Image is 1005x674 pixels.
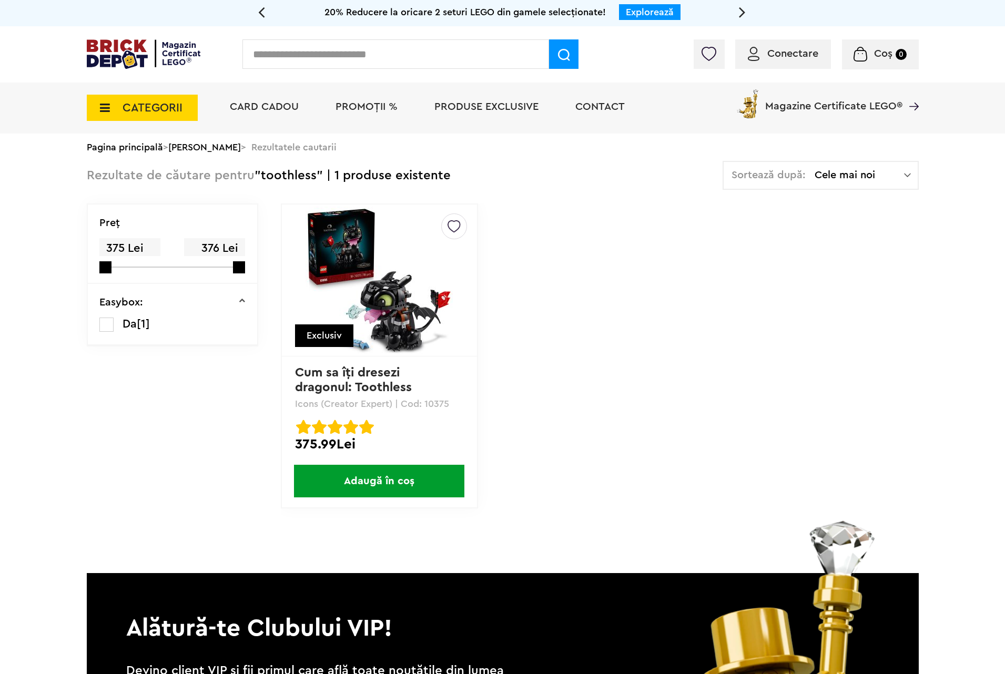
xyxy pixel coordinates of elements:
div: "toothless" | 1 produse existente [87,161,451,191]
a: Explorează [626,7,674,17]
span: Da [123,318,137,330]
a: Card Cadou [230,101,299,112]
img: Cum sa îţi dresezi dragonul: Toothless [306,207,453,354]
p: Icons (Creator Expert) | Cod: 10375 [295,399,464,409]
p: Easybox: [99,297,143,308]
a: PROMOȚII % [336,101,398,112]
span: [1] [137,318,150,330]
span: 376 Lei [184,238,245,259]
span: Coș [874,48,892,59]
a: Adaugă în coș [282,465,477,497]
a: Contact [575,101,625,112]
span: CATEGORII [123,102,182,114]
span: Sortează după: [732,170,806,180]
img: Evaluare cu stele [296,420,311,434]
img: Evaluare cu stele [343,420,358,434]
span: Cele mai noi [815,170,904,180]
img: Evaluare cu stele [312,420,327,434]
img: Evaluare cu stele [359,420,374,434]
a: [PERSON_NAME] [168,142,241,152]
span: Conectare [767,48,818,59]
span: Rezultate de căutare pentru [87,169,255,182]
a: Cum sa îţi dresezi dragonul: Toothless [295,366,412,394]
span: 375 Lei [99,238,160,259]
a: Produse exclusive [434,101,539,112]
div: 375.99Lei [295,437,464,451]
a: Magazine Certificate LEGO® [902,87,919,98]
small: 0 [896,49,907,60]
img: Evaluare cu stele [328,420,342,434]
a: Conectare [748,48,818,59]
div: Exclusiv [295,324,353,347]
div: > > Rezultatele cautarii [87,134,919,161]
span: 20% Reducere la oricare 2 seturi LEGO din gamele selecționate! [324,7,606,17]
span: Adaugă în coș [294,465,464,497]
p: Alătură-te Clubului VIP! [87,573,919,645]
span: Magazine Certificate LEGO® [765,87,902,111]
p: Preţ [99,218,120,228]
a: Pagina principală [87,142,163,152]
